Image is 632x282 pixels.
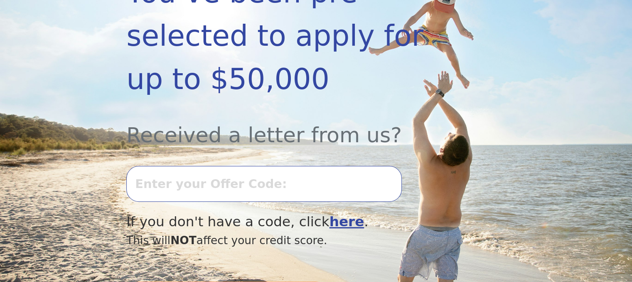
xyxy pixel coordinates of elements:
a: here [330,214,364,230]
div: If you don't have a code, click . [126,212,449,232]
div: This will affect your credit score. [126,232,449,249]
input: Enter your Offer Code: [126,166,401,202]
div: Received a letter from us? [126,101,449,151]
span: NOT [170,234,197,247]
